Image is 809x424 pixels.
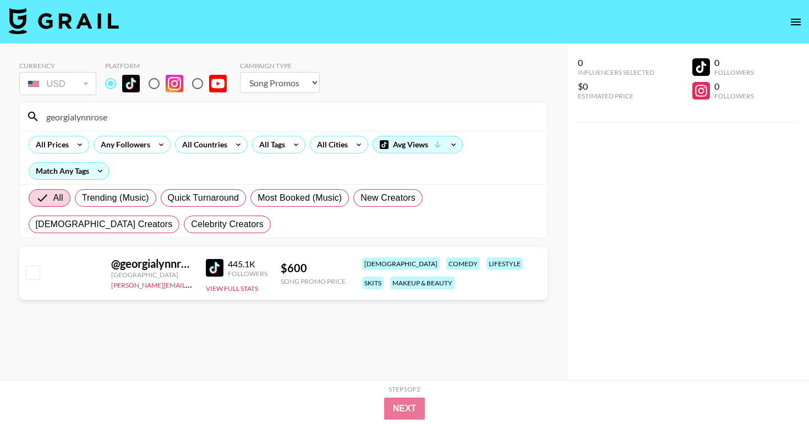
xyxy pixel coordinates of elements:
[373,136,462,153] div: Avg Views
[122,75,140,92] img: TikTok
[105,62,236,70] div: Platform
[228,258,267,269] div: 445.1K
[578,57,654,68] div: 0
[206,259,223,277] img: TikTok
[9,8,119,34] img: Grail Talent
[94,136,152,153] div: Any Followers
[258,191,342,205] span: Most Booked (Music)
[253,136,287,153] div: All Tags
[714,68,754,76] div: Followers
[360,191,416,205] span: New Creators
[578,92,654,100] div: Estimated Price
[206,284,258,293] button: View Full Stats
[209,75,227,92] img: YouTube
[228,269,267,278] div: Followers
[40,108,540,125] input: Search by User Name
[176,136,229,153] div: All Countries
[362,277,384,289] div: skits
[21,74,94,93] div: USD
[53,191,63,205] span: All
[389,385,420,393] div: Step 1 of 2
[578,68,654,76] div: Influencers Selected
[310,136,350,153] div: All Cities
[19,70,96,97] div: Currency is locked to USD
[281,261,346,275] div: $ 600
[362,257,440,270] div: [DEMOGRAPHIC_DATA]
[240,62,320,70] div: Campaign Type
[578,81,654,92] div: $0
[390,277,455,289] div: makeup & beauty
[29,163,109,179] div: Match Any Tags
[111,271,193,279] div: [GEOGRAPHIC_DATA]
[714,81,754,92] div: 0
[168,191,239,205] span: Quick Turnaround
[446,257,480,270] div: comedy
[714,92,754,100] div: Followers
[754,369,796,411] iframe: Drift Widget Chat Controller
[714,57,754,68] div: 0
[487,257,523,270] div: lifestyle
[384,398,425,420] button: Next
[36,218,173,231] span: [DEMOGRAPHIC_DATA] Creators
[191,218,264,231] span: Celebrity Creators
[19,62,96,70] div: Currency
[82,191,149,205] span: Trending (Music)
[111,279,274,289] a: [PERSON_NAME][EMAIL_ADDRESS][DOMAIN_NAME]
[29,136,71,153] div: All Prices
[785,11,807,33] button: open drawer
[281,277,346,285] div: Song Promo Price
[166,75,183,92] img: Instagram
[111,257,193,271] div: @ georgialynnrose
